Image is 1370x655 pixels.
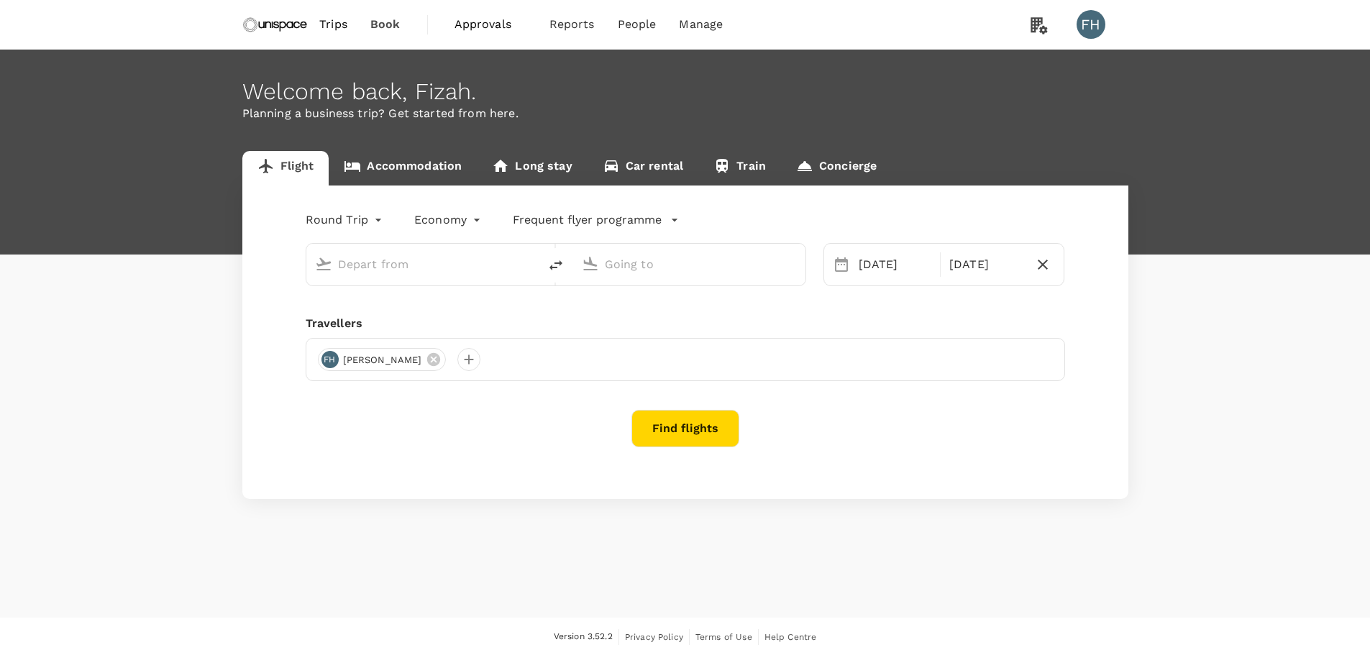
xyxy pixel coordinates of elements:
input: Going to [605,253,775,275]
span: People [618,16,657,33]
a: Long stay [477,151,587,185]
a: Accommodation [329,151,477,185]
div: Round Trip [306,209,386,232]
div: Economy [414,209,484,232]
a: Help Centre [764,629,817,645]
a: Train [698,151,781,185]
a: Flight [242,151,329,185]
button: Frequent flyer programme [513,211,679,229]
span: [PERSON_NAME] [334,353,431,367]
p: Frequent flyer programme [513,211,662,229]
div: Welcome back , Fizah . [242,78,1128,105]
p: Planning a business trip? Get started from here. [242,105,1128,122]
span: Book [370,16,401,33]
span: Manage [679,16,723,33]
span: Version 3.52.2 [554,630,613,644]
span: Approvals [455,16,526,33]
input: Depart from [338,253,508,275]
button: Open [795,262,798,265]
div: FH[PERSON_NAME] [318,348,447,371]
button: Find flights [631,410,739,447]
span: Privacy Policy [625,632,683,642]
div: [DATE] [853,250,937,279]
div: FH [321,351,339,368]
div: Travellers [306,315,1065,332]
span: Reports [549,16,595,33]
a: Terms of Use [695,629,752,645]
a: Privacy Policy [625,629,683,645]
div: [DATE] [944,250,1028,279]
span: Trips [319,16,347,33]
button: Open [529,262,531,265]
span: Help Centre [764,632,817,642]
div: FH [1077,10,1105,39]
a: Car rental [588,151,699,185]
img: Unispace [242,9,309,40]
span: Terms of Use [695,632,752,642]
a: Concierge [781,151,892,185]
button: delete [539,248,573,283]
